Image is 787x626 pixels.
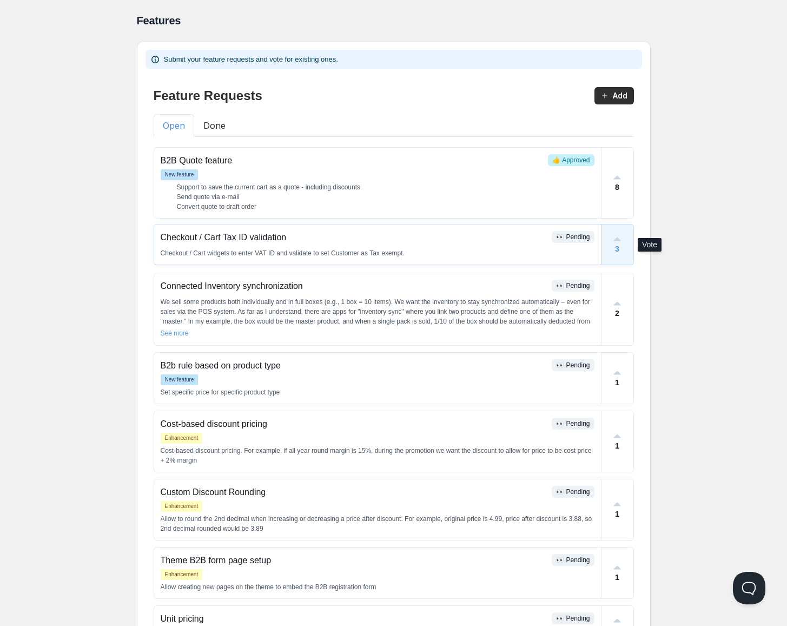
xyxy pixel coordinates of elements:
[733,572,765,604] iframe: Help Scout Beacon - Open
[161,612,548,625] p: Unit pricing
[161,328,189,338] p: See more
[161,374,199,385] span: New feature
[154,86,262,106] p: Feature Requests
[615,182,619,193] p: 8
[556,488,590,496] span: 👀 Pending
[161,418,548,431] p: Cost-based discount pricing
[556,420,590,427] span: 👀 Pending
[556,556,590,564] span: 👀 Pending
[161,297,594,336] p: We sell some products both individually and in full boxes (e.g., 1 box = 10 items). We want the i...
[154,114,194,137] button: Open
[161,280,548,293] p: Connected Inventory synchronization
[594,87,634,104] button: Add
[615,243,619,255] p: 3
[177,192,594,202] li: Send quote via e-mail
[161,154,544,167] p: B2B Quote feature
[615,377,619,388] p: 1
[161,446,594,465] p: Cost-based discount pricing. For example, if all year round margin is 15%, during the promotion w...
[161,359,548,372] p: B2b rule based on product type
[137,15,181,27] span: Features
[161,486,548,499] p: Custom Discount Rounding
[615,572,619,583] p: 1
[615,440,619,452] p: 1
[615,308,619,319] p: 2
[556,233,590,241] span: 👀 Pending
[177,202,594,212] li: Convert quote to draft order
[556,282,590,289] span: 👀 Pending
[177,182,594,192] li: Support to save the current cart as a quote - including discounts
[161,582,594,592] p: Allow creating new pages on the theme to embed the B2B registration form
[161,501,203,512] span: Enhancement
[161,569,203,580] span: Enhancement
[556,361,590,369] span: 👀 Pending
[161,248,594,258] p: Checkout / Cart widgets to enter VAT ID and validate to set Customer as Tax exempt.
[161,387,594,397] p: Set specific price for specific product type
[161,169,199,180] span: New feature
[556,615,590,622] span: 👀 Pending
[161,433,203,444] span: Enhancement
[161,231,548,244] p: Checkout / Cart Tax ID validation
[615,509,619,520] p: 1
[552,156,590,164] span: 👍 Approved
[164,55,338,63] span: Submit your feature requests and vote for existing ones.
[194,114,235,137] button: Done
[161,514,594,533] p: Allow to round the 2nd decimal when increasing or decreasing a price after discount. For example,...
[161,554,548,567] p: Theme B2B form page setup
